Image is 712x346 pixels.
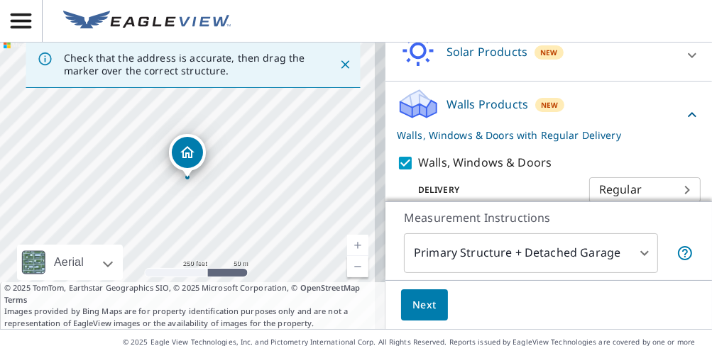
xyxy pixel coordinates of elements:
span: © 2025 TomTom, Earthstar Geographics SIO, © 2025 Microsoft Corporation, © [4,282,381,306]
p: Walls, Windows & Doors with Regular Delivery [397,128,684,143]
div: Regular [589,170,701,210]
span: New [541,99,559,111]
div: Aerial [50,245,88,280]
span: New [540,47,558,58]
div: Dropped pin, building 1, Residential property, 1434 Berkley Ct Deerfield, IL 60015 [169,134,206,178]
div: Primary Structure + Detached Garage [404,233,658,273]
span: Next [412,296,437,314]
button: Next [401,289,448,321]
button: Close [336,55,354,74]
p: Walls, Windows & Doors [418,154,552,172]
div: Walls ProductsNewWalls, Windows & Doors with Regular Delivery [397,87,701,143]
p: Check that the address is accurate, then drag the marker over the correct structure. [64,52,313,77]
p: Walls Products [447,96,528,113]
div: Aerial [17,245,123,280]
a: Terms [4,294,28,305]
p: Solar Products [447,43,527,60]
span: Your report will include the primary structure and a detached garage if one exists. [677,245,694,262]
p: Measurement Instructions [404,209,694,226]
a: OpenStreetMap [300,282,360,293]
a: EV Logo [55,2,239,40]
a: Current Level 17, Zoom Out [347,256,368,277]
div: Solar ProductsNew [397,35,701,75]
p: Delivery [397,184,589,196]
a: Current Level 17, Zoom In [347,235,368,256]
img: EV Logo [63,11,231,32]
